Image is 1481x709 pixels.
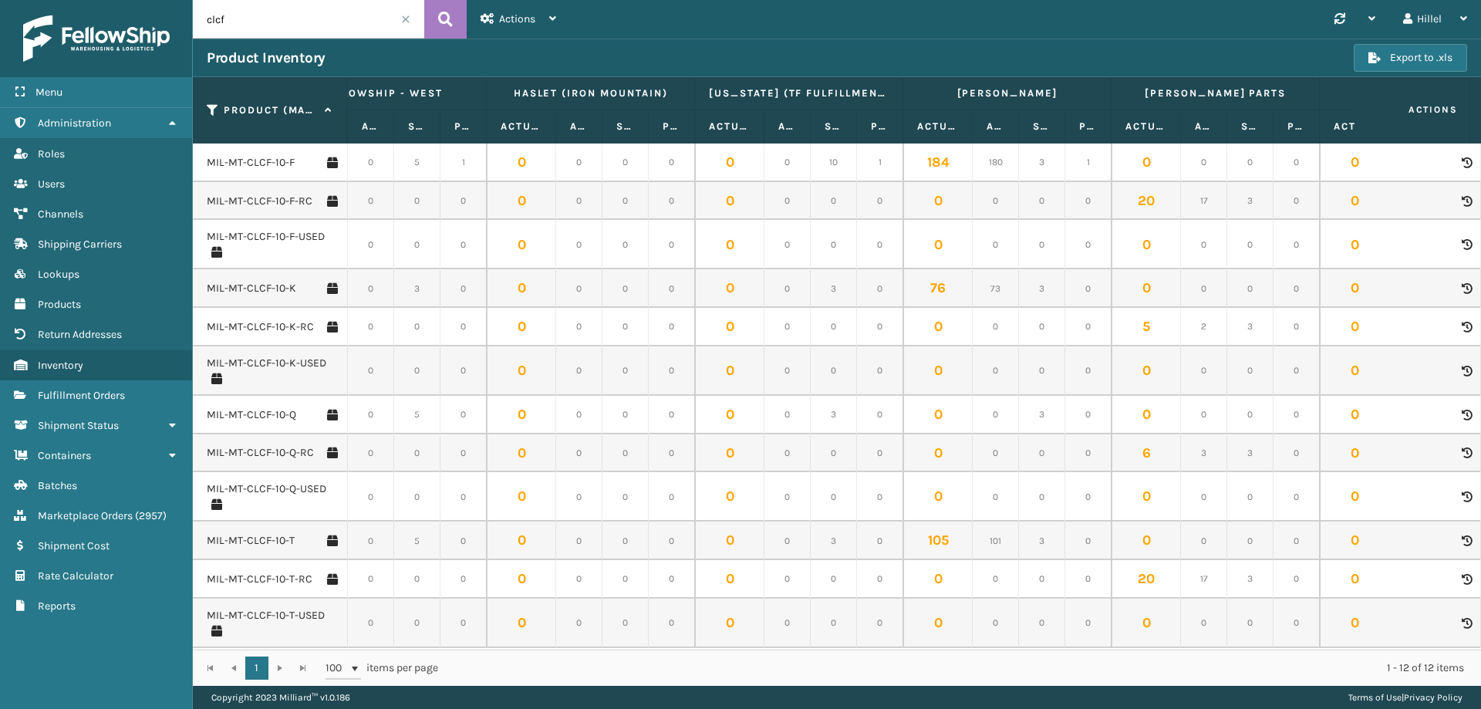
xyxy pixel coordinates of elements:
[440,434,487,473] td: 0
[1320,346,1389,396] td: 0
[207,49,326,67] h3: Product Inventory
[1320,434,1389,473] td: 0
[1112,308,1181,346] td: 5
[1227,143,1274,182] td: 0
[903,220,973,269] td: 0
[602,434,649,473] td: 0
[811,522,857,560] td: 3
[1320,472,1389,522] td: 0
[207,572,312,587] a: MIL-MT-CLCF-10-T-RC
[649,182,695,221] td: 0
[811,396,857,434] td: 3
[778,120,796,133] label: Available
[207,407,296,423] a: MIL-MT-CLCF-10-Q
[616,120,634,133] label: Safety
[1065,434,1112,473] td: 0
[440,522,487,560] td: 0
[903,182,973,221] td: 0
[556,269,602,308] td: 0
[1065,143,1112,182] td: 1
[1112,472,1181,522] td: 0
[1181,182,1227,221] td: 17
[1019,346,1065,396] td: 0
[1320,220,1389,269] td: 0
[1033,120,1051,133] label: Safety
[487,346,556,396] td: 0
[38,539,110,552] span: Shipment Cost
[1112,522,1181,560] td: 0
[556,346,602,396] td: 0
[1274,220,1320,269] td: 0
[1079,120,1097,133] label: Pending
[348,434,394,473] td: 0
[649,143,695,182] td: 0
[556,434,602,473] td: 0
[487,434,556,473] td: 0
[224,103,317,117] label: Product (MAIN SKU)
[1181,269,1227,308] td: 0
[38,116,111,130] span: Administration
[1462,196,1471,207] i: Product Activity
[1181,434,1227,473] td: 3
[811,434,857,473] td: 0
[1065,396,1112,434] td: 0
[207,319,314,335] a: MIL-MT-CLCF-10-K-RC
[764,396,811,434] td: 0
[38,238,122,251] span: Shipping Carriers
[602,308,649,346] td: 0
[38,389,125,402] span: Fulfillment Orders
[695,308,764,346] td: 0
[1112,269,1181,308] td: 0
[663,120,680,133] label: Pending
[1334,120,1375,133] label: Actual Quantity
[348,522,394,560] td: 0
[1019,522,1065,560] td: 3
[602,472,649,522] td: 0
[501,120,541,133] label: Actual Quantity
[987,120,1004,133] label: Available
[1462,322,1471,333] i: Product Activity
[1320,182,1389,221] td: 0
[394,522,440,560] td: 5
[394,472,440,522] td: 0
[394,220,440,269] td: 0
[857,269,903,308] td: 0
[245,657,268,680] a: 1
[38,599,76,613] span: Reports
[440,220,487,269] td: 0
[1462,157,1471,168] i: Product Activity
[1019,434,1065,473] td: 0
[811,182,857,221] td: 0
[903,143,973,182] td: 184
[973,143,1019,182] td: 180
[1019,396,1065,434] td: 3
[440,472,487,522] td: 0
[348,346,394,396] td: 0
[871,120,889,133] label: Pending
[348,560,394,599] td: 0
[487,182,556,221] td: 0
[1320,308,1389,346] td: 0
[1227,308,1274,346] td: 3
[602,522,649,560] td: 0
[1065,269,1112,308] td: 0
[695,143,764,182] td: 0
[695,269,764,308] td: 0
[1181,522,1227,560] td: 0
[1181,143,1227,182] td: 0
[440,396,487,434] td: 0
[1065,182,1112,221] td: 0
[440,560,487,599] td: 0
[1287,120,1305,133] label: Pending
[1112,346,1181,396] td: 0
[1462,491,1471,502] i: Product Activity
[1359,97,1466,123] span: Actions
[811,472,857,522] td: 0
[1227,396,1274,434] td: 0
[38,479,77,492] span: Batches
[1181,472,1227,522] td: 0
[764,269,811,308] td: 0
[695,396,764,434] td: 0
[23,15,170,62] img: logo
[440,346,487,396] td: 0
